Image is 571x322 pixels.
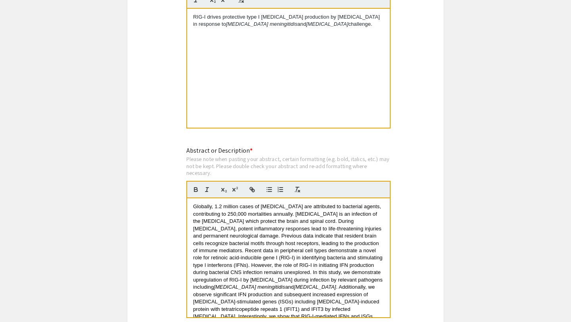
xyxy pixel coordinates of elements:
span: Globally, 1.2 million cases of [MEDICAL_DATA] are attributed to bacterial agents, contributing to... [193,203,384,290]
iframe: Chat [6,286,34,316]
em: [MEDICAL_DATA] [294,284,336,290]
em: [MEDICAL_DATA] meningitidis [214,284,285,290]
em: [MEDICAL_DATA] [306,21,348,27]
mat-label: Abstract or Description [186,146,253,155]
div: Please note when pasting your abstract, certain formatting (e.g. bold, italics, etc.) may not be ... [186,155,391,176]
span: and [285,284,294,290]
em: [MEDICAL_DATA] meningitidis [226,21,297,27]
p: RIG-I drives protective type I [MEDICAL_DATA] production by [MEDICAL_DATA] in response to and cha... [193,13,384,28]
